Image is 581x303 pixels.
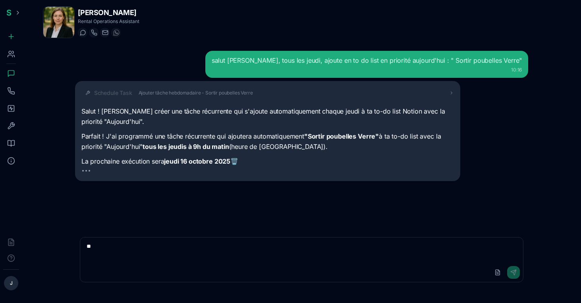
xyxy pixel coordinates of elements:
[89,28,98,37] button: Start a call with Freya Costa
[212,67,522,73] div: 10:16
[164,157,230,165] strong: jeudi 16 octobre 2025
[143,143,229,151] strong: tous les jeudis à 9h du matin
[100,28,110,37] button: Send email to freya.costa@getspinnable.ai
[81,156,454,167] p: La prochaine exécution sera 🗑️
[4,276,18,290] button: J
[81,106,454,127] p: Salut ! [PERSON_NAME] créer une tâche récurrente qui s'ajoute automatiquement chaque jeudi à ta t...
[78,28,87,37] button: Start a chat with Freya Costa
[304,132,379,140] strong: "Sortir poubelles Verre"
[43,7,74,38] img: Freya Costa
[10,280,13,286] span: J
[111,28,121,37] button: WhatsApp
[78,18,139,25] p: Rental Operations Assistant
[139,90,253,96] span: Ajouter tâche hebdomadaire - Sortir poubelles Verre
[113,29,120,36] img: WhatsApp
[212,56,522,65] div: salut [PERSON_NAME], tous les jeudi, ajoute en to do list en priorité aujourd'hui : " Sortir poub...
[6,8,12,17] span: S
[94,89,132,97] span: Schedule Task
[78,7,139,18] h1: [PERSON_NAME]
[81,131,454,152] p: Parfait ! J'ai programmé une tâche récurrente qui ajoutera automatiquement à ta to-do list avec l...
